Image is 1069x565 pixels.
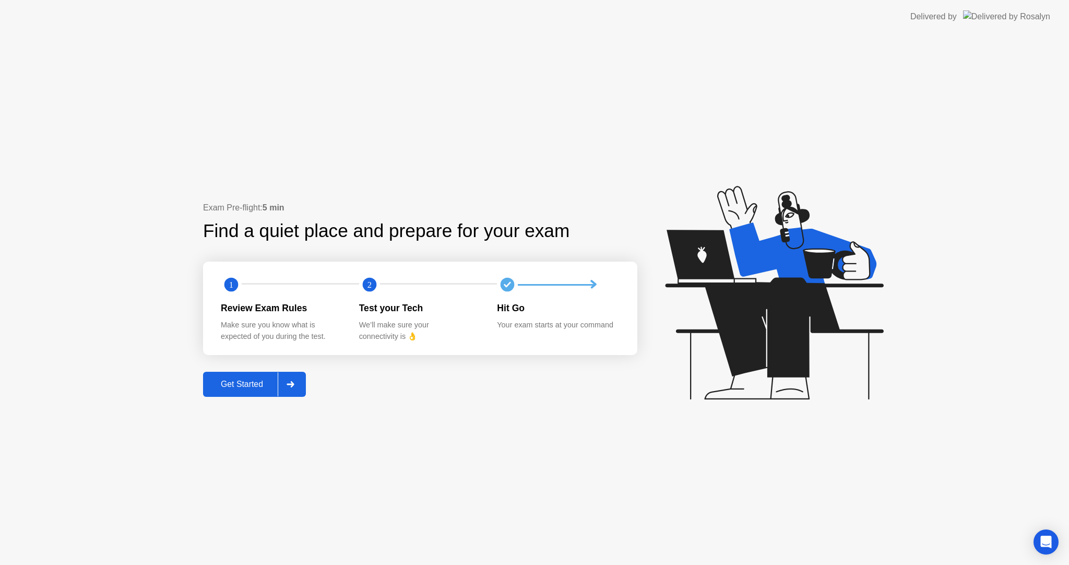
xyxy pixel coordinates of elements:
[497,301,619,315] div: Hit Go
[963,10,1050,22] img: Delivered by Rosalyn
[910,10,957,23] div: Delivered by
[203,217,571,245] div: Find a quiet place and prepare for your exam
[263,203,284,212] b: 5 min
[229,280,233,290] text: 1
[221,320,342,342] div: Make sure you know what is expected of you during the test.
[203,372,306,397] button: Get Started
[359,301,481,315] div: Test your Tech
[359,320,481,342] div: We’ll make sure your connectivity is 👌
[203,202,637,214] div: Exam Pre-flight:
[221,301,342,315] div: Review Exam Rules
[367,280,372,290] text: 2
[497,320,619,331] div: Your exam starts at your command
[206,380,278,389] div: Get Started
[1034,529,1059,555] div: Open Intercom Messenger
